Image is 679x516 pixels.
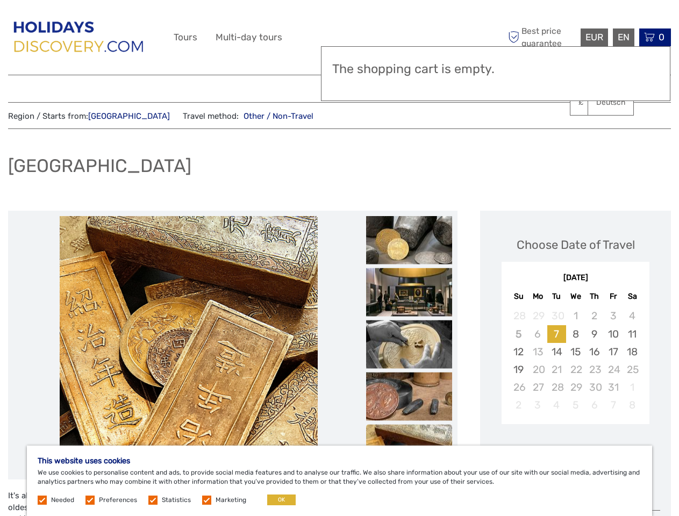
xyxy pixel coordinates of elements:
[528,343,547,361] div: Not available Monday, October 13th, 2025
[162,496,191,505] label: Statistics
[509,396,528,414] div: Not available Sunday, November 2nd, 2025
[604,289,623,304] div: Fr
[585,307,604,325] div: Not available Thursday, October 2nd, 2025
[547,307,566,325] div: Not available Tuesday, September 30th, 2025
[585,361,604,378] div: Not available Thursday, October 23rd, 2025
[8,16,151,59] img: 2849-66674d71-96b1-4d9c-b928-d961c8bc93f0_logo_big.png
[239,111,313,121] a: Other / Non-Travel
[366,320,452,369] img: 63118a23aadd458c89b44d65f04fbcbf_slider_thumbnail.jpg
[366,216,452,264] img: 3dc855fd38444b3f89b9617fca99de64_slider_thumbnail.jpg
[604,378,623,396] div: Not available Friday, October 31st, 2025
[566,307,585,325] div: Not available Wednesday, October 1st, 2025
[88,111,170,121] a: [GEOGRAPHIC_DATA]
[27,446,652,516] div: We use cookies to personalise content and ads, to provide social media features and to analyse ou...
[183,108,313,123] span: Travel method:
[585,289,604,304] div: Th
[502,273,649,284] div: [DATE]
[657,32,666,42] span: 0
[509,325,528,343] div: Not available Sunday, October 5th, 2025
[216,496,246,505] label: Marketing
[566,325,585,343] div: Choose Wednesday, October 8th, 2025
[509,361,528,378] div: Choose Sunday, October 19th, 2025
[623,361,641,378] div: Not available Saturday, October 25th, 2025
[547,289,566,304] div: Tu
[505,25,578,49] span: Best price guarantee
[174,30,197,45] a: Tours
[547,325,566,343] div: Choose Tuesday, October 7th, 2025
[509,343,528,361] div: Choose Sunday, October 12th, 2025
[38,456,641,465] h5: This website uses cookies
[528,325,547,343] div: Not available Monday, October 6th, 2025
[528,361,547,378] div: Not available Monday, October 20th, 2025
[60,216,318,474] img: 1425dff4b4f442bb9a10d904baa542bd_main_slider.jpg
[585,396,604,414] div: Not available Thursday, November 6th, 2025
[566,289,585,304] div: We
[528,289,547,304] div: Mo
[517,236,635,253] div: Choose Date of Travel
[585,325,604,343] div: Choose Thursday, October 9th, 2025
[623,378,641,396] div: Not available Saturday, November 1st, 2025
[604,396,623,414] div: Not available Friday, November 7th, 2025
[366,372,452,421] img: 30578bcb67644631bbc77ebb89da0b5a_slider_thumbnail.jpg
[604,361,623,378] div: Not available Friday, October 24th, 2025
[547,361,566,378] div: Not available Tuesday, October 21st, 2025
[566,361,585,378] div: Not available Wednesday, October 22nd, 2025
[566,343,585,361] div: Choose Wednesday, October 15th, 2025
[623,307,641,325] div: Not available Saturday, October 4th, 2025
[509,307,528,325] div: Not available Sunday, September 28th, 2025
[570,93,607,112] a: £
[623,396,641,414] div: Not available Saturday, November 8th, 2025
[585,378,604,396] div: Not available Thursday, October 30th, 2025
[585,343,604,361] div: Choose Thursday, October 16th, 2025
[8,111,170,122] span: Region / Starts from:
[547,343,566,361] div: Choose Tuesday, October 14th, 2025
[547,396,566,414] div: Not available Tuesday, November 4th, 2025
[604,325,623,343] div: Choose Friday, October 10th, 2025
[547,378,566,396] div: Not available Tuesday, October 28th, 2025
[528,307,547,325] div: Not available Monday, September 29th, 2025
[604,307,623,325] div: Not available Friday, October 3rd, 2025
[267,494,296,505] button: OK
[332,62,659,77] h3: The shopping cart is empty.
[566,396,585,414] div: Not available Wednesday, November 5th, 2025
[566,378,585,396] div: Not available Wednesday, October 29th, 2025
[509,378,528,396] div: Not available Sunday, October 26th, 2025
[528,396,547,414] div: Not available Monday, November 3rd, 2025
[366,425,452,473] img: 1425dff4b4f442bb9a10d904baa542bd_slider_thumbnail.jpg
[99,496,137,505] label: Preferences
[505,307,646,414] div: month 2025-10
[623,325,641,343] div: Choose Saturday, October 11th, 2025
[509,289,528,304] div: Su
[51,496,74,505] label: Needed
[528,378,547,396] div: Not available Monday, October 27th, 2025
[8,155,191,177] h1: [GEOGRAPHIC_DATA]
[366,268,452,317] img: 329b235d7fbf4b9b83024df8b5baa054_slider_thumbnail.jpg
[623,343,641,361] div: Choose Saturday, October 18th, 2025
[623,289,641,304] div: Sa
[216,30,282,45] a: Multi-day tours
[588,93,633,112] a: Deutsch
[613,28,634,46] div: EN
[604,343,623,361] div: Choose Friday, October 17th, 2025
[585,32,603,42] span: EUR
